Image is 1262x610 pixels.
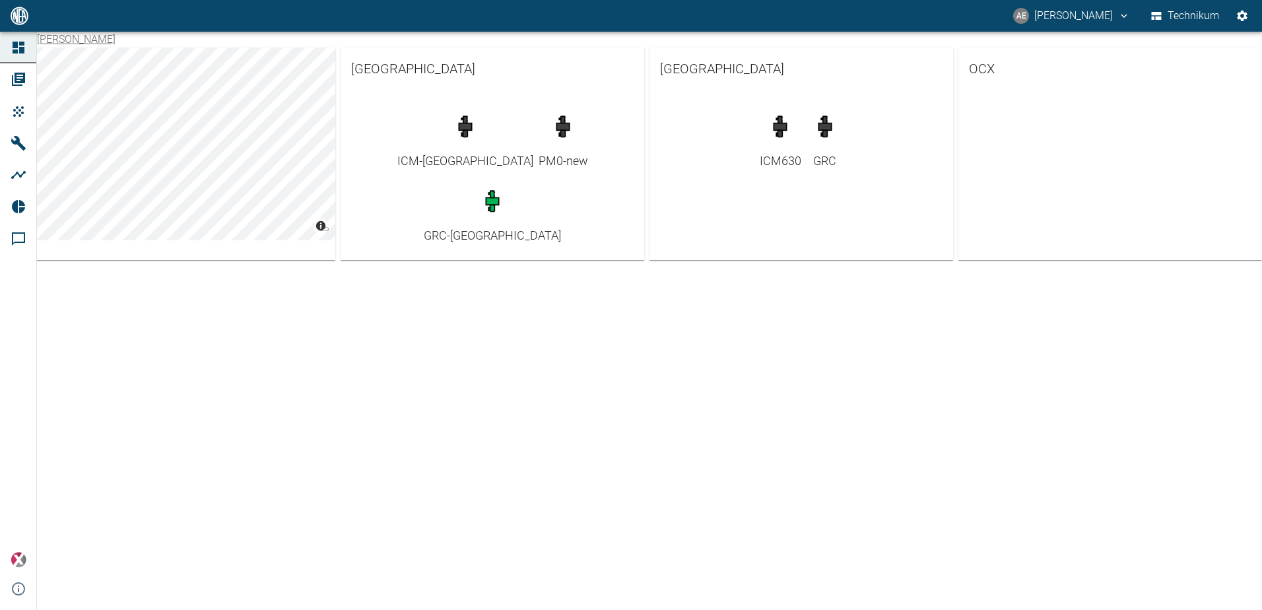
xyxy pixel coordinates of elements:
div: ICM-[GEOGRAPHIC_DATA] [397,152,533,170]
a: [PERSON_NAME] [37,33,116,46]
span: [GEOGRAPHIC_DATA] [351,58,634,79]
canvas: Map [32,48,335,240]
img: Xplore Logo [11,552,26,568]
div: ICM630 [760,152,801,170]
div: AE [1013,8,1029,24]
button: Einstellungen [1230,4,1254,28]
a: [GEOGRAPHIC_DATA] [341,48,644,90]
img: logo [9,7,30,24]
a: [GEOGRAPHIC_DATA] [649,48,953,90]
a: ICM-[GEOGRAPHIC_DATA] [397,108,533,170]
nav: breadcrumb [37,32,116,48]
button: Technikum [1148,4,1222,28]
div: GRC-[GEOGRAPHIC_DATA] [424,226,561,244]
span: [GEOGRAPHIC_DATA] [660,58,943,79]
a: OCX [958,48,1262,90]
div: GRC [807,152,844,170]
button: alexander.effertz@neuman-esser.com [1011,4,1132,28]
a: GRC [807,108,844,170]
a: PM0-new [539,108,588,170]
a: ICM630 [760,108,801,170]
div: PM0-new [539,152,588,170]
span: OCX [969,58,1251,79]
a: GRC-[GEOGRAPHIC_DATA] [424,183,561,244]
